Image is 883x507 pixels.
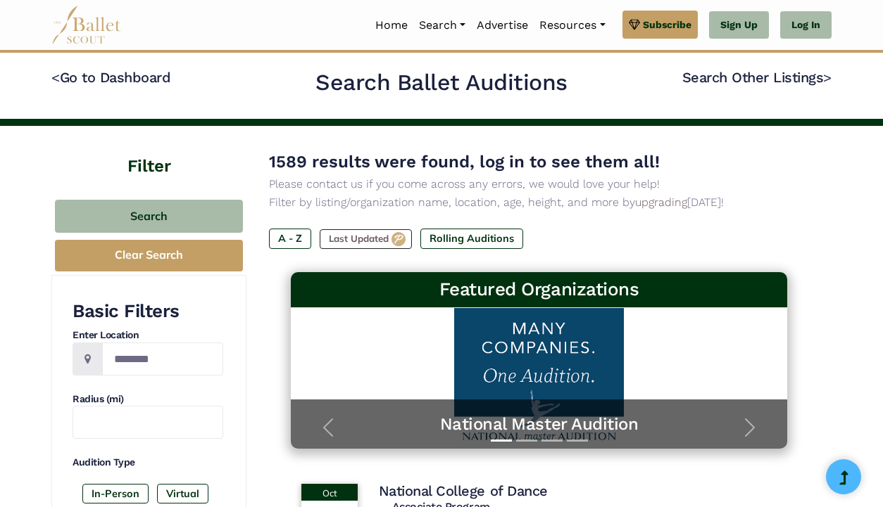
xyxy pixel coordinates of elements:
[51,68,60,86] code: <
[709,11,769,39] a: Sign Up
[541,432,563,449] button: Slide 3
[471,11,534,40] a: Advertise
[635,195,687,209] a: upgrading
[682,69,832,86] a: Search Other Listings>
[51,126,246,179] h4: Filter
[51,69,170,86] a: <Go to Dashboard
[269,229,311,248] label: A - Z
[379,482,548,500] h4: National College of Dance
[567,432,588,449] button: Slide 4
[491,432,512,449] button: Slide 1
[305,413,774,435] a: National Master Audition
[643,17,691,32] span: Subscribe
[823,68,832,86] code: >
[73,300,223,323] h3: Basic Filters
[73,328,223,342] h4: Enter Location
[82,484,149,503] label: In-Person
[269,193,809,212] p: Filter by listing/organization name, location, age, height, and more by [DATE]!
[73,392,223,406] h4: Radius (mi)
[420,229,523,248] label: Rolling Auditions
[320,229,412,249] label: Last Updated
[269,152,660,172] span: 1589 results were found, log in to see them all!
[780,11,832,39] a: Log In
[622,11,698,39] a: Subscribe
[413,11,471,40] a: Search
[302,278,777,302] h3: Featured Organizations
[55,240,243,271] button: Clear Search
[629,17,640,32] img: gem.svg
[55,200,243,233] button: Search
[370,11,413,40] a: Home
[269,175,809,193] p: Please contact us if you come across any errors, we would love your help!
[301,484,358,501] div: Oct
[516,432,537,449] button: Slide 2
[157,484,208,503] label: Virtual
[102,342,223,376] input: Location
[534,11,610,40] a: Resources
[315,68,568,98] h2: Search Ballet Auditions
[73,456,223,470] h4: Audition Type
